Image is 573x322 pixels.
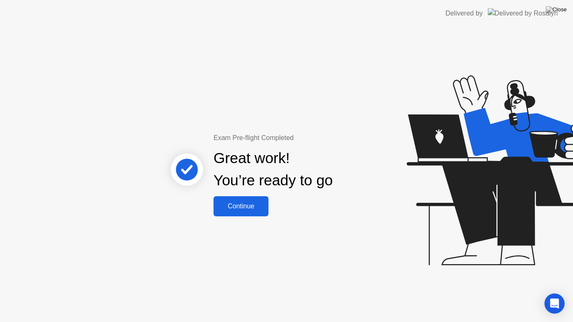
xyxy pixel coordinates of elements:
[488,8,558,18] img: Delivered by Rosalyn
[445,8,483,18] div: Delivered by
[216,203,266,210] div: Continue
[214,133,387,143] div: Exam Pre-flight Completed
[214,147,333,192] div: Great work! You’re ready to go
[214,196,268,216] button: Continue
[546,6,567,13] img: Close
[544,293,565,314] div: Open Intercom Messenger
